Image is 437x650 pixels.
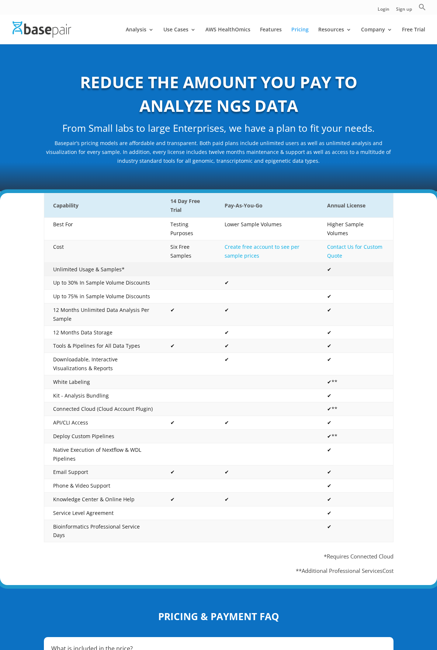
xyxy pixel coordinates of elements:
td: ✔ [318,303,393,326]
td: ✔ [162,492,216,506]
td: White Labeling [44,375,162,389]
th: Annual License [318,193,393,218]
td: Tools & Pipelines for All Data Types [44,339,162,353]
td: Downloadable, Interactive Visualizations & Reports [44,353,162,375]
td: Kit - Analysis Bundling [44,389,162,402]
a: Use Cases [163,27,196,44]
span: *Requires Connected Cloud [324,553,393,560]
td: 12 Months Unlimited Data Analysis Per Sample [44,303,162,326]
td: 12 Months Data Storage [44,326,162,339]
td: Bioinformatics Professional Service Days [44,520,162,542]
td: ✔ [318,262,393,276]
td: Service Level Agreement [44,506,162,520]
td: ✔ [318,479,393,493]
td: ✔ [162,465,216,479]
td: ✔ [216,276,318,290]
td: ✔ [216,416,318,430]
td: Email Support [44,465,162,479]
td: ✔ [216,492,318,506]
td: ✔ [216,465,318,479]
p: Cost [44,567,393,575]
td: ✔ [318,353,393,375]
td: ✔ [318,389,393,402]
td: ✔ [318,416,393,430]
td: Cost [44,240,162,263]
h2: From Small labs to large Enterprises, we have a plan to fit your needs. [44,121,393,139]
td: ✔ [318,339,393,353]
a: Sign up [396,7,412,15]
span: Basepair’s pricing models are affordable and transparent. Both paid plans include unlimited users... [46,140,391,164]
td: Knowledge Center & Online Help [44,492,162,506]
td: ✔ [162,303,216,326]
strong: PRICING & PAYMENT FAQ [158,610,279,623]
b: REDUCE THE AMOUNT YOU PAY TO ANALYZE NGS DATA [80,71,357,117]
td: ✔ [318,506,393,520]
td: Deploy Custom Pipelines [44,429,162,443]
a: AWS HealthOmics [205,27,250,44]
td: Connected Cloud (Cloud Account Plugin) [44,402,162,416]
td: ✔ [162,416,216,430]
span: **Additional Professional Services [296,567,382,574]
td: Best For [44,218,162,240]
td: Native Execution of Nextflow & WDL Pipelines [44,443,162,465]
td: Higher Sample Volumes [318,218,393,240]
td: ✔ [216,339,318,353]
a: Login [378,7,389,15]
td: API/CLI Access [44,416,162,430]
td: ✔ [162,339,216,353]
td: ✔ [318,443,393,465]
td: ✔ [318,520,393,542]
a: Contact Us for Custom Quote [327,243,382,259]
td: Six Free Samples [162,240,216,263]
td: Lower Sample Volumes [216,218,318,240]
img: Basepair [13,21,71,37]
svg: Search [419,3,426,11]
td: Phone & Video Support [44,479,162,493]
th: 14 Day Free Trial [162,193,216,218]
td: ✔ [216,326,318,339]
a: Pricing [291,27,309,44]
td: Unlimited Usage & Samples* [44,262,162,276]
td: ✔ [216,353,318,375]
a: Features [260,27,282,44]
td: ✔ [318,465,393,479]
th: Capability [44,193,162,218]
td: ✔ [318,492,393,506]
a: Free Trial [402,27,425,44]
a: Resources [318,27,351,44]
a: Analysis [126,27,154,44]
td: Testing Purposes [162,218,216,240]
a: Company [361,27,392,44]
td: Up to 75% in Sample Volume Discounts [44,290,162,303]
td: ✔ [216,303,318,326]
td: Up to 30% In Sample Volume Discounts [44,276,162,290]
td: ✔ [318,326,393,339]
td: ✔ [318,290,393,303]
a: Create free account to see per sample prices [225,243,299,259]
a: Search Icon Link [419,3,426,15]
iframe: Drift Widget Chat Controller [400,613,428,641]
th: Pay-As-You-Go [216,193,318,218]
